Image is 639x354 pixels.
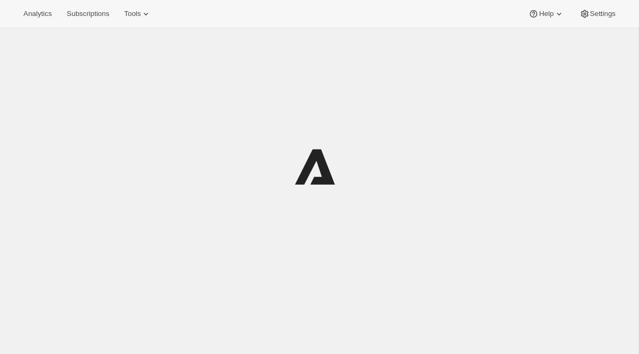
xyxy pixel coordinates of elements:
[118,6,158,21] button: Tools
[539,10,553,18] span: Help
[590,10,616,18] span: Settings
[23,10,52,18] span: Analytics
[573,6,622,21] button: Settings
[124,10,141,18] span: Tools
[17,6,58,21] button: Analytics
[522,6,570,21] button: Help
[67,10,109,18] span: Subscriptions
[60,6,116,21] button: Subscriptions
